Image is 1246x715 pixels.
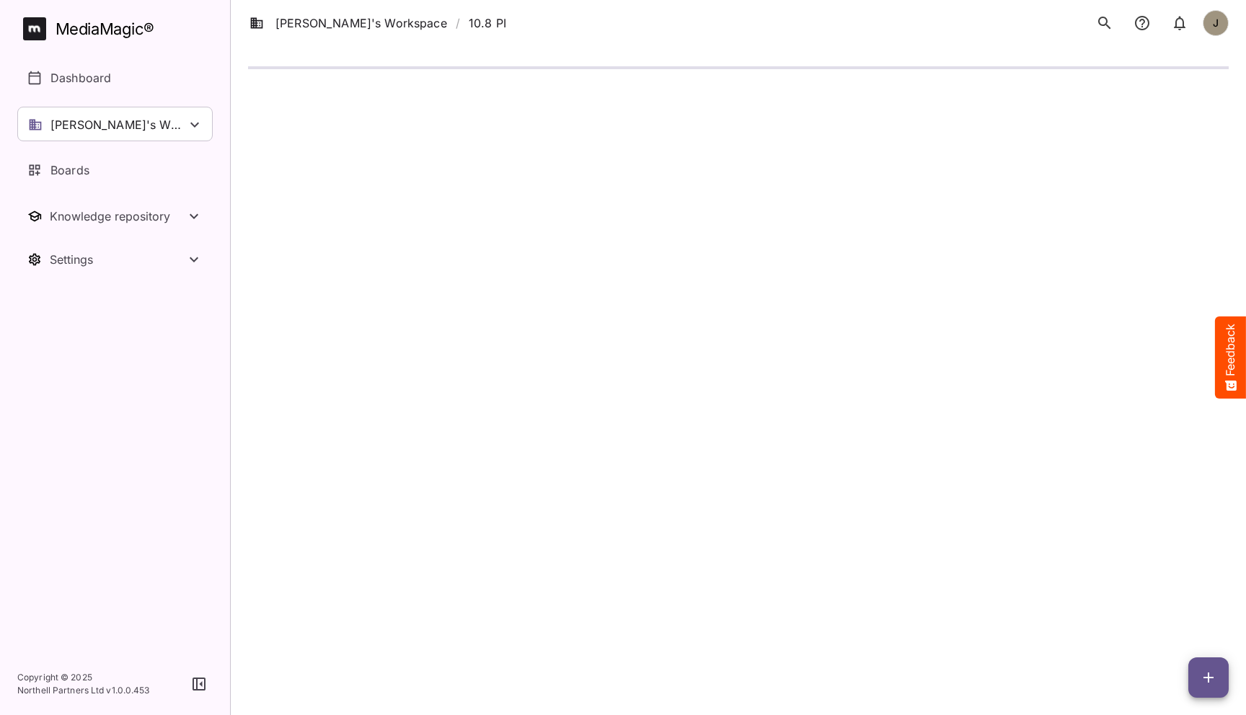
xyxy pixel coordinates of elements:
[1128,9,1157,37] button: notifications
[17,61,213,95] a: Dashboard
[50,69,111,86] p: Dashboard
[17,671,150,684] p: Copyright © 2025
[50,209,185,223] div: Knowledge repository
[1165,9,1194,37] button: notifications
[456,14,460,32] span: /
[249,14,447,32] a: [PERSON_NAME]'s Workspace
[1090,9,1119,37] button: search
[50,161,89,179] p: Boards
[50,116,186,133] p: [PERSON_NAME]'s Workspace
[17,199,213,234] button: Toggle Knowledge repository
[17,684,150,697] p: Northell Partners Ltd v 1.0.0.453
[50,252,185,267] div: Settings
[1203,10,1229,36] div: J
[17,242,213,277] nav: Settings
[17,153,213,187] a: Boards
[1215,316,1246,399] button: Feedback
[23,17,213,40] a: MediaMagic®
[17,242,213,277] button: Toggle Settings
[56,17,154,41] div: MediaMagic ®
[17,199,213,234] nav: Knowledge repository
